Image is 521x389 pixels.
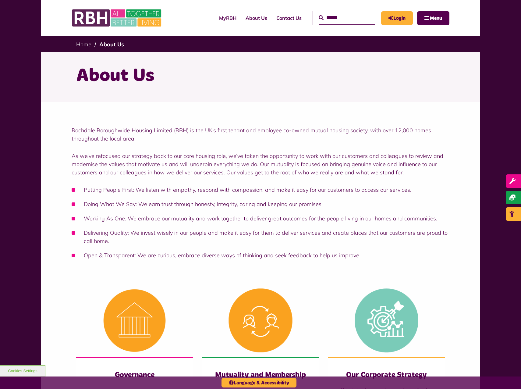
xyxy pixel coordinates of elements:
[88,370,181,380] h3: Governance
[328,284,445,357] img: Corporate Strategy
[340,370,433,380] h3: Our Corporate Strategy
[222,378,296,387] button: Language & Accessibility
[72,214,449,223] li: Working As One: We embrace our mutuality and work together to deliver great outcomes for the peop...
[99,41,124,48] a: About Us
[76,284,193,357] img: Governance
[76,41,91,48] a: Home
[272,10,306,26] a: Contact Us
[72,6,163,30] img: RBH
[214,370,307,380] h3: Mutuality and Membership
[381,11,413,25] a: MyRBH
[72,126,449,143] p: Rochdale Boroughwide Housing Limited (RBH) is the UK’s first tenant and employee co-owned mutual ...
[72,186,449,194] li: Putting People First: We listen with empathy, respond with compassion, and make it easy for our c...
[72,251,449,259] li: Open & Transparent: We are curious, embrace diverse ways of thinking and seek feedback to help us...
[72,152,449,177] p: As we’ve refocused our strategy back to our core housing role, we’ve taken the opportunity to wor...
[72,200,449,208] li: Doing What We Say: We earn trust through honesty, integrity, caring and keeping our promises.
[72,229,449,245] li: Delivering Quality: We invest wisely in our people and make it easy for them to deliver services ...
[214,10,241,26] a: MyRBH
[494,362,521,389] iframe: Netcall Web Assistant for live chat
[430,16,442,21] span: Menu
[76,64,445,88] h1: About Us
[417,11,449,25] button: Navigation
[241,10,272,26] a: About Us
[202,284,319,357] img: Mutuality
